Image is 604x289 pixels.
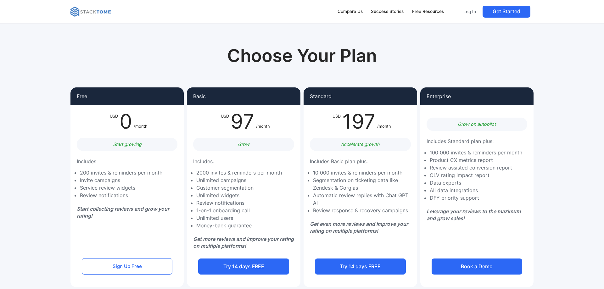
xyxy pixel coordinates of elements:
[80,192,162,199] li: Review notifications
[256,111,270,131] div: /month
[427,94,451,99] p: Enterprise
[334,5,366,18] a: Compare Us
[82,258,172,275] a: Sign Up Free
[310,94,332,99] p: Standard
[430,179,522,186] li: Data exports
[430,194,522,202] li: DFY priority support
[459,6,480,18] a: Log In
[430,186,522,194] li: All data integrations
[221,111,229,131] div: USD
[196,184,282,192] li: Customer segmentation
[196,176,282,184] li: Unlimited campaigns
[313,192,414,207] li: Automatic review replies with Chat GPT AI
[412,8,444,15] div: Free Resources
[458,121,496,127] em: Grow on autopilot
[338,8,363,15] div: Compare Us
[341,142,380,147] em: Accelerate growth
[198,258,289,275] a: Try 14 days FREE
[80,176,162,184] li: Invite campaigns
[315,258,405,275] a: Try 14 days FREE
[193,157,214,166] p: Includes:
[483,6,530,18] a: Get Started
[313,176,414,192] li: Segmentation on ticketing data like Zendesk & Gorgias
[430,164,522,171] li: Review assisted conversion report
[196,222,282,229] li: Money-back guarantee
[368,5,407,18] a: Success Stories
[77,157,98,166] p: Includes:
[427,137,494,146] p: Includes Standard plan plus:
[313,169,414,176] li: 10 000 invites & reminders per month
[80,169,162,176] li: 200 invites & reminders per month
[193,94,206,99] p: Basic
[430,149,522,156] li: 100 000 invites & reminders per month
[430,156,522,164] li: Product CX metrics report
[196,199,282,207] li: Review notifications
[80,184,162,192] li: Service review widgets
[432,258,522,275] a: Book a Demo
[110,111,118,131] div: USD
[310,157,368,166] p: Includes Basic plan plus:
[196,169,282,176] li: 2000 invites & reminders per month
[371,8,404,15] div: Success Stories
[196,214,282,222] li: Unlimited users
[77,94,87,99] p: Free
[118,111,134,131] div: 0
[409,5,447,18] a: Free Resources
[196,207,282,214] li: 1-on-1 onboarding call
[333,111,341,131] div: USD
[215,45,389,66] h1: Choose Your Plan
[341,111,377,131] div: 197
[113,142,142,147] em: Start growing
[430,171,522,179] li: CLV rating impact report
[77,206,169,219] em: Start collecting reviews and grow your rating!
[196,192,282,199] li: Unlimited widgets
[310,221,408,234] em: Get even more reviews and improve your rating on multiple platforms!
[238,142,249,147] em: Grow
[229,111,256,131] div: 97
[313,207,414,214] li: Review response & recovery campaigns
[193,236,294,249] em: Get more reviews and improve your rating on multiple platforms!
[463,9,476,14] p: Log In
[134,111,148,131] div: /month
[377,111,391,131] div: /month
[427,208,521,221] em: Leverage your reviews to the mazimum and grow sales!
